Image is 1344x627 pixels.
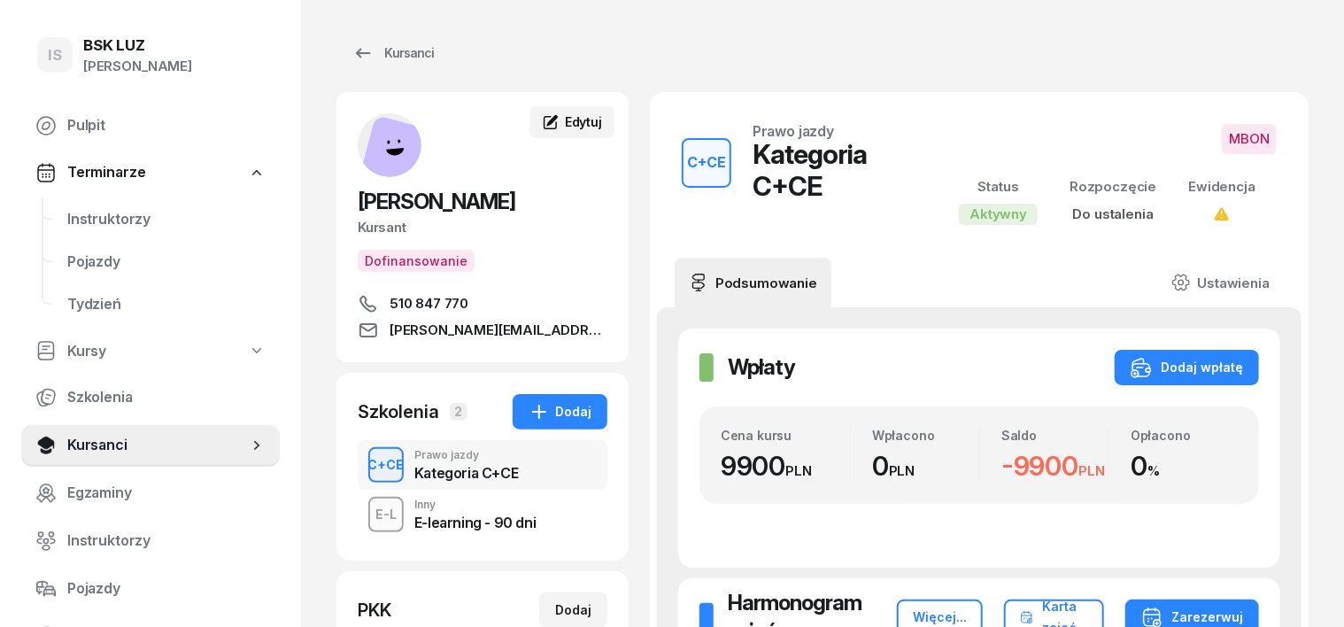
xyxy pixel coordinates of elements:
[785,462,812,479] small: PLN
[67,482,266,505] span: Egzaminy
[1078,462,1105,479] small: PLN
[529,106,614,138] a: Edytuj
[1147,462,1160,479] small: %
[889,462,915,479] small: PLN
[67,251,266,274] span: Pojazdy
[53,198,280,241] a: Instruktorzy
[1115,350,1259,385] button: Dodaj wpłatę
[21,424,280,467] a: Kursanci
[336,35,450,71] a: Kursanci
[1222,124,1277,154] button: MBON
[721,428,850,443] div: Cena kursu
[67,208,266,231] span: Instruktorzy
[21,376,280,419] a: Szkolenia
[414,466,518,480] div: Kategoria C+CE
[1070,175,1156,198] div: Rozpoczęcie
[728,353,795,382] h2: Wpłaty
[358,293,607,314] a: 510 847 770
[21,568,280,610] a: Pojazdy
[872,428,979,443] div: Wpłacono
[1001,450,1108,483] div: -9900
[414,450,518,461] div: Prawo jazdy
[959,175,1038,198] div: Status
[48,48,62,63] span: IS
[959,204,1038,225] div: Aktywny
[358,598,391,623] div: PKK
[21,104,280,147] a: Pulpit
[1157,258,1284,307] a: Ustawienia
[390,293,468,314] span: 510 847 770
[390,320,607,341] span: [PERSON_NAME][EMAIL_ADDRESS][DOMAIN_NAME]
[21,152,280,193] a: Terminarze
[1131,450,1238,483] div: 0
[358,189,515,214] span: [PERSON_NAME]
[565,114,602,129] span: Edytuj
[1188,175,1255,198] div: Ewidencja
[721,450,850,483] div: 9900
[67,293,266,316] span: Tydzień
[83,55,192,78] div: [PERSON_NAME]
[67,114,266,137] span: Pulpit
[352,43,434,64] div: Kursanci
[555,600,591,621] div: Dodaj
[67,386,266,409] span: Szkolenia
[21,331,280,372] a: Kursy
[450,403,467,421] span: 2
[53,241,280,283] a: Pojazdy
[680,148,733,178] div: C+CE
[358,216,607,239] div: Kursant
[368,447,404,483] button: C+CE
[872,450,979,483] div: 0
[513,394,607,430] button: Dodaj
[358,320,607,341] a: [PERSON_NAME][EMAIL_ADDRESS][DOMAIN_NAME]
[529,401,591,422] div: Dodaj
[1073,205,1154,222] span: Do ustalenia
[361,453,412,476] div: C+CE
[675,258,831,307] a: Podsumowanie
[414,515,536,530] div: E-learning - 90 dni
[67,340,106,363] span: Kursy
[83,38,192,53] div: BSK LUZ
[67,161,145,184] span: Terminarze
[1001,428,1108,443] div: Saldo
[368,503,404,525] div: E-L
[21,520,280,562] a: Instruktorzy
[358,440,607,490] button: C+CEPrawo jazdyKategoria C+CE
[753,124,834,138] div: Prawo jazdy
[368,497,404,532] button: E-L
[753,138,916,202] div: Kategoria C+CE
[1131,428,1238,443] div: Opłacono
[1131,357,1243,378] div: Dodaj wpłatę
[67,530,266,553] span: Instruktorzy
[67,577,266,600] span: Pojazdy
[21,472,280,515] a: Egzaminy
[358,490,607,539] button: E-LInnyE-learning - 90 dni
[358,399,439,424] div: Szkolenia
[67,434,248,457] span: Kursanci
[682,138,731,188] button: C+CE
[358,250,475,272] button: Dofinansowanie
[414,499,536,510] div: Inny
[53,283,280,326] a: Tydzień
